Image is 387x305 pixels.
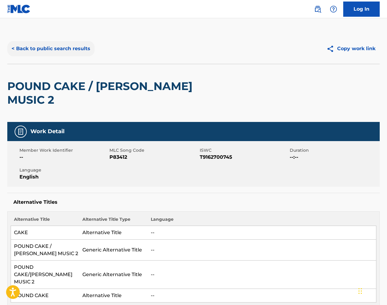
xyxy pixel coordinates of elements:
[200,147,288,154] span: ISWC
[19,167,108,173] span: Language
[148,216,376,226] th: Language
[327,3,340,15] div: Help
[7,5,31,13] img: MLC Logo
[79,240,148,261] td: Generic Alternative Title
[290,147,378,154] span: Duration
[148,289,376,303] td: --
[11,289,79,303] td: POUND CAKE
[312,3,324,15] a: Public Search
[17,128,24,135] img: Work Detail
[7,41,95,56] button: < Back to public search results
[11,261,79,289] td: POUND CAKE/[PERSON_NAME] MUSIC 2
[330,5,337,13] img: help
[148,240,376,261] td: --
[19,147,108,154] span: Member Work Identifier
[290,154,378,161] span: --:--
[148,226,376,240] td: --
[19,154,108,161] span: --
[19,173,108,181] span: English
[7,79,231,107] h2: POUND CAKE / [PERSON_NAME] MUSIC 2
[109,147,198,154] span: MLC Song Code
[322,41,380,56] button: Copy work link
[358,282,362,300] div: Drag
[11,216,79,226] th: Alternative Title
[79,226,148,240] td: Alternative Title
[13,199,374,205] h5: Alternative Titles
[79,261,148,289] td: Generic Alternative Title
[30,128,64,135] h5: Work Detail
[11,226,79,240] td: CAKE
[357,276,387,305] iframe: Chat Widget
[148,261,376,289] td: --
[343,2,380,17] a: Log In
[327,45,337,53] img: Copy work link
[79,289,148,303] td: Alternative Title
[200,154,288,161] span: T9162700745
[79,216,148,226] th: Alternative Title Type
[109,154,198,161] span: P83412
[11,240,79,261] td: POUND CAKE / [PERSON_NAME] MUSIC 2
[314,5,321,13] img: search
